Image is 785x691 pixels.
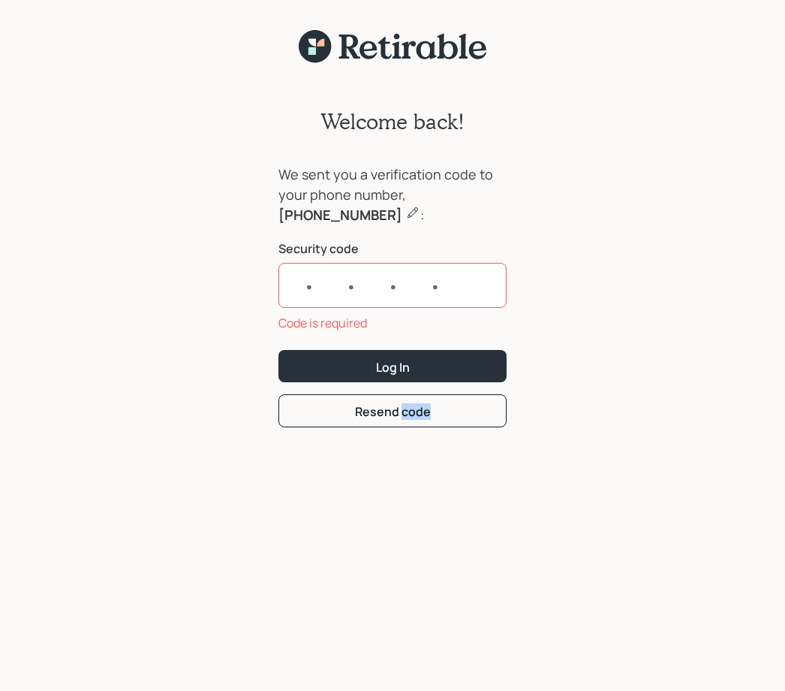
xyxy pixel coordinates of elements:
[278,394,507,427] button: Resend code
[278,240,507,257] label: Security code
[355,403,431,420] div: Resend code
[278,263,507,308] input: ••••
[278,164,507,225] div: We sent you a verification code to your phone number, :
[320,109,465,134] h2: Welcome back!
[278,350,507,382] button: Log In
[278,314,507,332] div: Code is required
[376,359,410,376] div: Log In
[278,206,402,224] b: [PHONE_NUMBER]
